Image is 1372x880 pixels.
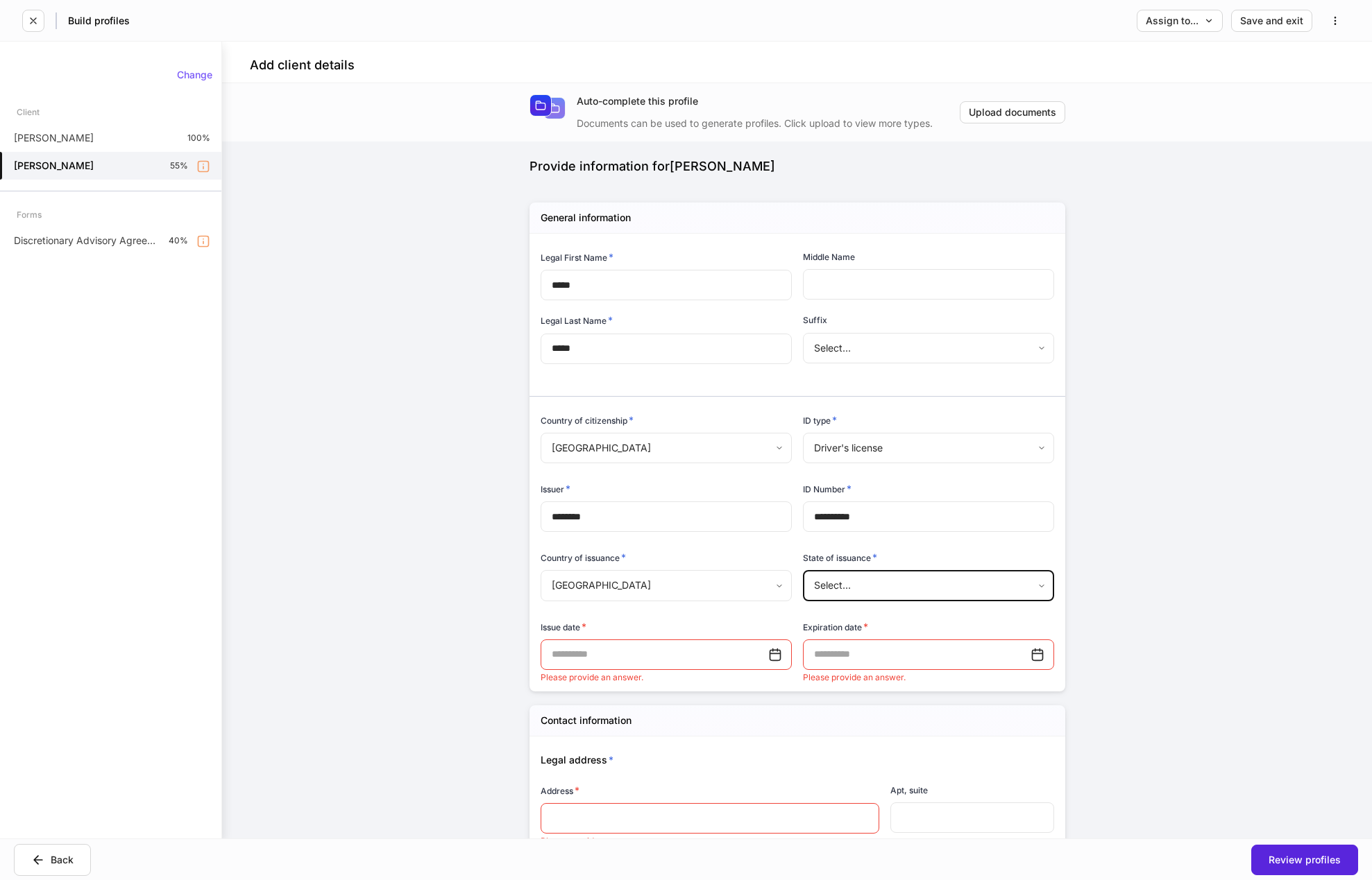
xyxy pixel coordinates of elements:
[1269,855,1341,865] div: Review profiles
[541,413,634,427] h6: Country of citizenship
[803,672,1054,683] p: Please provide an answer.
[530,736,1054,767] div: Legal address
[1251,845,1358,875] button: Review profiles
[17,100,40,124] div: Client
[969,107,1056,117] div: Upload documents
[68,14,130,28] h5: Build profiles
[803,433,1053,463] div: Driver's license
[17,202,42,227] div: Forms
[530,158,1065,175] div: Provide information for [PERSON_NAME]
[541,714,632,727] h5: Contact information
[250,57,355,74] h4: Add client details
[803,250,855,264] h6: Middle Name
[541,250,613,264] h6: Legal First Name
[1146,16,1214,26] div: Assign to...
[890,784,928,797] h6: Apt, suite
[541,784,579,797] h6: Address
[168,64,221,86] button: Change
[541,836,879,847] p: Please provide an answer.
[541,620,586,634] h6: Issue date
[541,211,631,225] h5: General information
[803,570,1053,601] div: Select...
[541,313,613,327] h6: Legal Last Name
[541,672,792,683] p: Please provide an answer.
[541,570,791,601] div: [GEOGRAPHIC_DATA]
[803,482,852,496] h6: ID Number
[803,620,868,634] h6: Expiration date
[187,132,210,144] p: 100%
[1240,16,1303,26] div: Save and exit
[577,108,960,130] div: Documents can be used to generate profiles. Click upload to view more types.
[541,551,626,564] h6: Country of issuance
[14,159,94,173] h5: [PERSON_NAME]
[541,433,791,463] div: [GEOGRAPHIC_DATA]
[170,160,188,171] p: 55%
[14,131,94,145] p: [PERSON_NAME]
[1137,10,1223,32] button: Assign to...
[14,234,158,248] p: Discretionary Advisory Agreement: Client Wrap Fee
[31,853,74,867] div: Back
[803,413,837,427] h6: ID type
[1231,10,1312,32] button: Save and exit
[960,101,1065,123] button: Upload documents
[169,235,188,246] p: 40%
[177,70,212,80] div: Change
[14,844,91,876] button: Back
[577,94,960,108] div: Auto-complete this profile
[541,482,570,496] h6: Issuer
[803,313,827,327] h6: Suffix
[803,333,1053,363] div: Select...
[803,551,877,564] h6: State of issuance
